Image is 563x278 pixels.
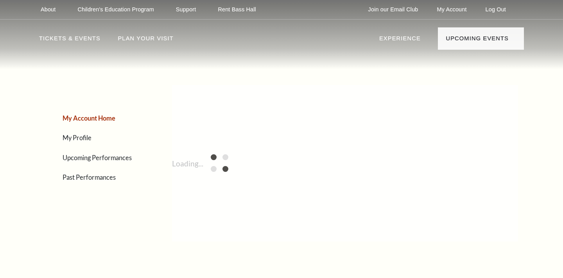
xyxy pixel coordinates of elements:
p: Support [176,6,196,13]
a: Past Performances [63,173,116,181]
p: Children's Education Program [77,6,154,13]
a: Upcoming Performances [63,154,132,161]
p: Upcoming Events [446,34,509,48]
p: Plan Your Visit [118,34,173,48]
p: Experience [379,34,421,48]
p: Tickets & Events [39,34,100,48]
p: About [41,6,56,13]
p: Rent Bass Hall [218,6,256,13]
a: My Account Home [63,114,115,122]
a: My Profile [63,134,91,141]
